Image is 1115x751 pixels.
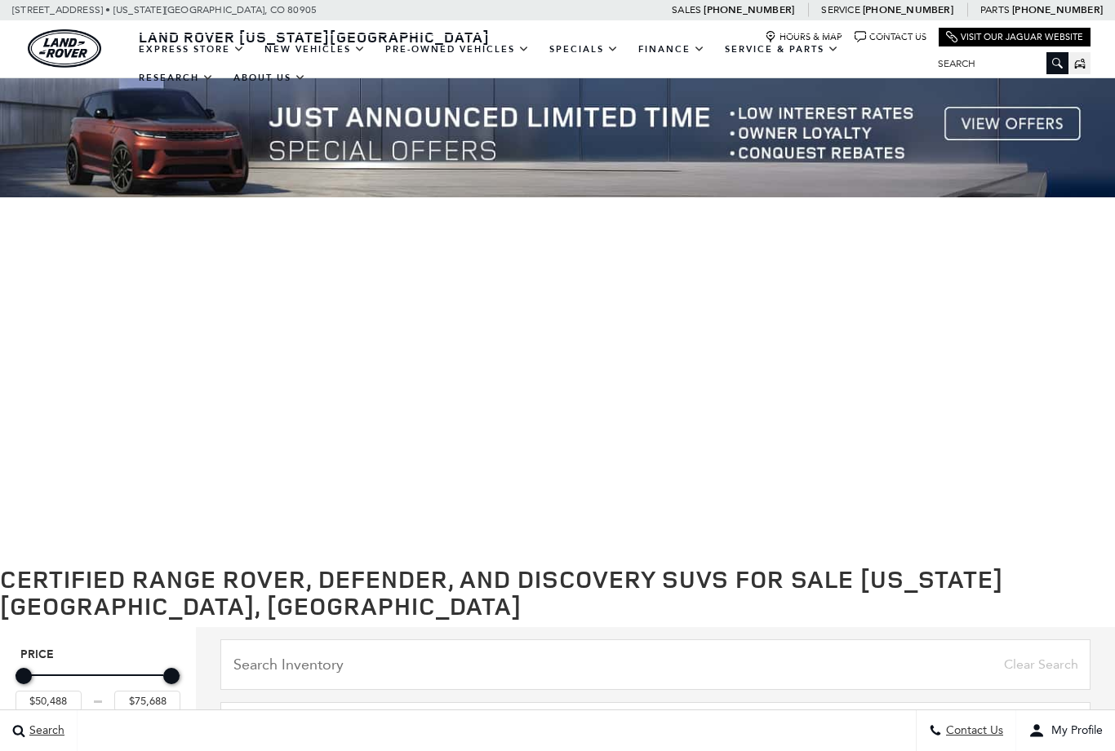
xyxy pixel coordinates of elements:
span: Sales [672,4,701,15]
input: Search [926,54,1068,73]
a: Service & Parts [715,35,849,64]
span: Land Rover [US_STATE][GEOGRAPHIC_DATA] [139,27,490,46]
a: Contact Us [855,31,926,43]
span: Parts [980,4,1010,15]
a: Hours & Map [765,31,842,43]
a: land-rover [28,29,101,68]
a: Land Rover [US_STATE][GEOGRAPHIC_DATA] [129,27,500,46]
h5: Price [20,647,175,662]
input: Maximum [114,691,180,712]
a: [PHONE_NUMBER] [863,3,953,16]
a: [PHONE_NUMBER] [1012,3,1103,16]
button: user-profile-menu [1016,710,1115,751]
input: Minimum [16,691,82,712]
a: [PHONE_NUMBER] [704,3,794,16]
span: Service [821,4,860,15]
div: Minimum Price [16,668,32,684]
img: Land Rover [28,29,101,68]
a: About Us [224,64,316,92]
span: Search [25,724,64,738]
span: My Profile [1045,724,1103,738]
a: Visit Our Jaguar Website [946,31,1083,43]
a: Pre-Owned Vehicles [375,35,540,64]
a: Research [129,64,224,92]
a: EXPRESS STORE [129,35,255,64]
span: Contact Us [942,724,1003,738]
nav: Main Navigation [129,35,926,92]
a: New Vehicles [255,35,375,64]
a: Specials [540,35,629,64]
a: Finance [629,35,715,64]
input: Search Inventory [220,639,1091,690]
a: [STREET_ADDRESS] • [US_STATE][GEOGRAPHIC_DATA], CO 80905 [12,4,317,15]
div: Maximum Price [163,668,180,684]
div: Price [16,662,180,712]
